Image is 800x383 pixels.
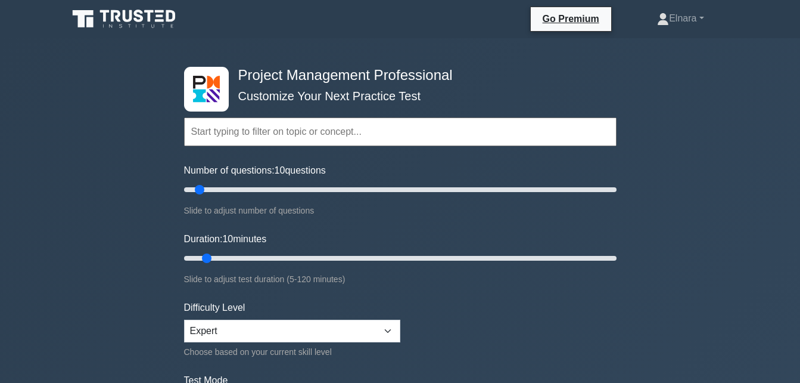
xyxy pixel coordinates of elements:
[628,7,732,30] a: Elnara
[184,163,326,178] label: Number of questions: questions
[536,11,606,26] a: Go Premium
[184,203,617,218] div: Slide to adjust number of questions
[184,301,245,315] label: Difficulty Level
[222,234,233,244] span: 10
[234,67,558,84] h4: Project Management Professional
[184,232,267,246] label: Duration: minutes
[184,345,400,359] div: Choose based on your current skill level
[275,165,285,175] span: 10
[184,272,617,286] div: Slide to adjust test duration (5-120 minutes)
[184,118,617,146] input: Start typing to filter on topic or concept...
